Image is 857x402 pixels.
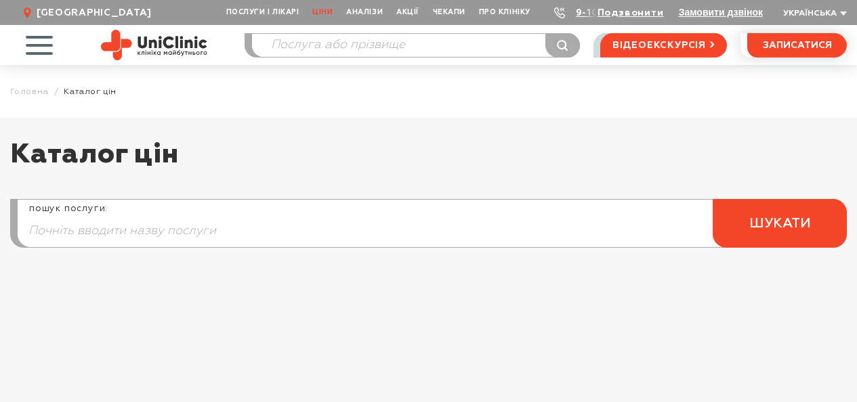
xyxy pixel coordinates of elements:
[679,7,763,18] button: Замовити дзвінок
[576,8,606,18] a: 9-103
[10,138,847,185] h1: Каталог цін
[18,215,846,247] input: Почніть вводити назву послуги
[713,199,847,248] button: шукати
[10,87,49,97] a: Головна
[101,30,207,60] img: Uniclinic
[598,8,664,18] a: Подзвонити
[64,87,117,97] span: Каталог цін
[18,200,846,215] label: пошук послуги:
[780,9,847,19] button: Українська
[252,34,579,57] input: Послуга або прізвище
[37,7,152,19] span: [GEOGRAPHIC_DATA]
[749,215,811,232] span: шукати
[747,33,847,58] button: записатися
[783,9,837,18] span: Українська
[600,33,727,58] a: відеоекскурсія
[763,41,832,50] span: записатися
[612,34,706,57] span: відеоекскурсія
